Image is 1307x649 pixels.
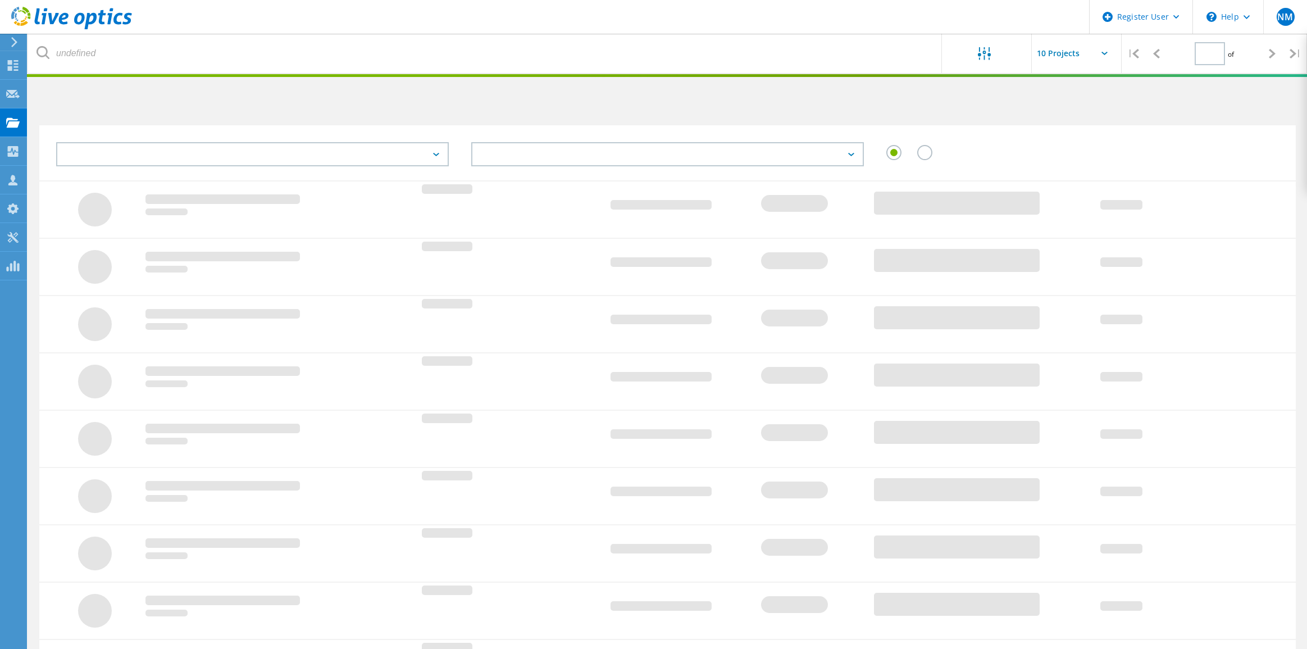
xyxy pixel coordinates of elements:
[1277,12,1293,21] span: NM
[1228,49,1234,59] span: of
[1122,34,1145,74] div: |
[11,24,132,31] a: Live Optics Dashboard
[1206,12,1217,22] svg: \n
[28,34,942,73] input: undefined
[1284,34,1307,74] div: |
